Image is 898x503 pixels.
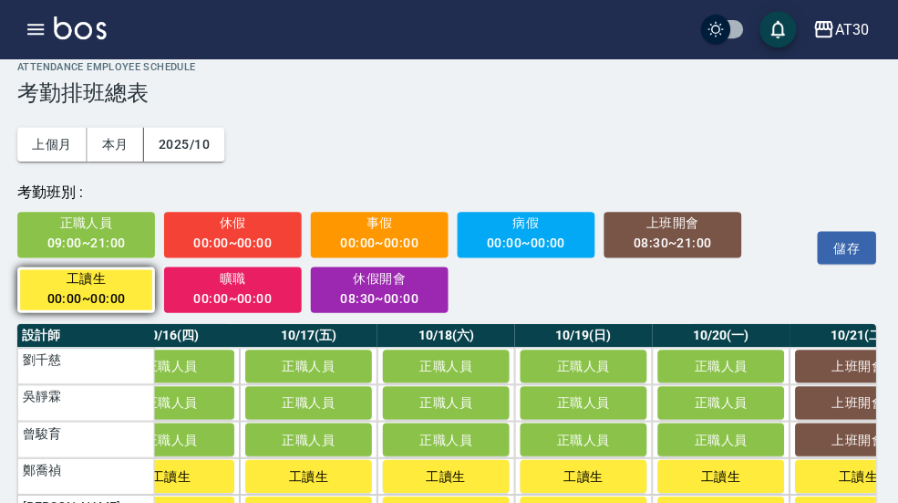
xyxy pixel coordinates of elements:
[249,384,375,417] button: 正職人員
[659,384,785,417] button: 正職人員
[168,211,304,257] button: 休假00:00~00:00
[760,11,797,47] button: save
[618,231,730,254] div: 08:30~21:00
[380,322,517,346] th: 10/18(六)
[540,393,631,408] span: 正職人員
[249,457,375,490] button: 工讀生
[266,357,357,372] span: 正職人員
[676,393,768,408] span: 正職人員
[181,231,293,254] div: 00:00~00:00
[540,357,631,372] span: 正職人員
[472,231,584,254] div: 00:00~00:00
[129,357,221,372] span: 正職人員
[58,16,110,39] img: Logo
[22,382,159,419] td: 吳靜霖
[403,430,494,445] span: 正職人員
[386,384,511,417] button: 正職人員
[22,79,876,105] h3: 考勤排班總表
[22,322,159,346] th: 設計師
[243,322,380,346] th: 10/17(五)
[35,211,147,234] span: 正職人員
[326,286,439,309] div: 08:30~00:00
[522,457,648,490] button: 工讀生
[659,457,785,490] button: 工讀生
[386,348,511,381] button: 正職人員
[35,286,147,309] div: 00:00~00:00
[403,393,494,408] span: 正職人員
[540,430,631,445] span: 正職人員
[659,421,785,454] button: 正職人員
[249,348,375,381] button: 正職人員
[522,348,648,381] button: 正職人員
[107,322,243,346] th: 10/16(四)
[35,231,147,254] div: 09:00~21:00
[835,18,869,41] div: AT30
[112,384,238,417] button: 正職人員
[314,211,450,257] button: 事假00:00~00:00
[266,466,357,481] span: 工讀生
[148,127,228,161] button: 2025/10
[22,183,786,202] div: 考勤班別 :
[618,211,730,234] span: 上班開會
[35,266,147,288] span: 工讀生
[129,466,221,481] span: 工讀生
[181,211,293,234] span: 休假
[654,322,790,346] th: 10/20(一)
[659,348,785,381] button: 正職人員
[22,211,159,257] button: 正職人員09:00~21:00
[181,266,293,288] span: 曠職
[472,211,584,234] span: 病假
[129,393,221,408] span: 正職人員
[266,430,357,445] span: 正職人員
[22,266,159,311] button: 工讀生00:00~00:00
[403,357,494,372] span: 正職人員
[22,419,159,456] td: 曾駿育
[129,430,221,445] span: 正職人員
[91,127,148,161] button: 本月
[22,60,876,72] h2: ATTENDANCE EMPLOYEE SCHEDULE
[676,430,768,445] span: 正職人員
[22,346,159,382] td: 劉千慈
[181,286,293,309] div: 00:00~00:00
[605,211,742,257] button: 上班開會08:30~21:00
[540,466,631,481] span: 工讀生
[806,11,876,48] button: AT30
[168,266,304,311] button: 曠職00:00~00:00
[22,456,159,492] td: 鄭喬禎
[112,421,238,454] button: 正職人員
[266,393,357,408] span: 正職人員
[676,466,768,481] span: 工讀生
[676,357,768,372] span: 正職人員
[818,230,876,264] button: 儲存
[22,127,91,161] button: 上個月
[403,466,494,481] span: 工讀生
[517,322,654,346] th: 10/19(日)
[326,211,439,234] span: 事假
[112,457,238,490] button: 工讀生
[522,421,648,454] button: 正職人員
[386,457,511,490] button: 工讀生
[249,421,375,454] button: 正職人員
[522,384,648,417] button: 正職人員
[314,266,450,311] button: 休假開會08:30~00:00
[326,266,439,288] span: 休假開會
[459,211,596,257] button: 病假00:00~00:00
[326,231,439,254] div: 00:00~00:00
[112,348,238,381] button: 正職人員
[386,421,511,454] button: 正職人員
